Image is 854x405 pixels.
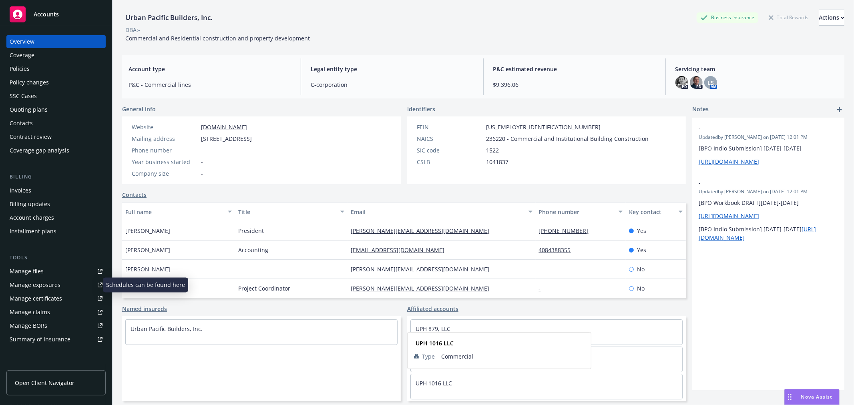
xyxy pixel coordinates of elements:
[637,284,645,293] span: No
[6,130,106,143] a: Contract review
[784,389,840,405] button: Nova Assist
[6,362,106,370] div: Analytics hub
[351,265,496,273] a: [PERSON_NAME][EMAIL_ADDRESS][DOMAIN_NAME]
[417,158,483,166] div: CSLB
[129,65,291,73] span: Account type
[699,144,838,152] p: [BPO Indio Submission] [DATE]-[DATE]
[238,265,240,273] span: -
[539,208,614,216] div: Phone number
[6,144,106,157] a: Coverage gap analysis
[238,227,264,235] span: President
[637,265,645,273] span: No
[626,202,686,221] button: Key contact
[6,198,106,211] a: Billing updates
[637,227,646,235] span: Yes
[416,379,452,387] a: UPH 1016 LLC
[417,134,483,143] div: NAICS
[699,158,759,165] a: [URL][DOMAIN_NAME]
[539,227,595,235] a: [PHONE_NUMBER]
[6,279,106,291] a: Manage exposures
[417,123,483,131] div: FEIN
[416,325,450,333] a: UPH 879, LLC
[125,34,310,42] span: Commercial and Residential construction and property development
[10,62,30,75] div: Policies
[132,158,198,166] div: Year business started
[125,26,140,34] div: DBA: -
[132,123,198,131] div: Website
[351,246,451,254] a: [EMAIL_ADDRESS][DOMAIN_NAME]
[132,134,198,143] div: Mailing address
[539,265,547,273] a: -
[201,146,203,154] span: -
[122,12,216,23] div: Urban Pacific Builders, Inc.
[6,49,106,62] a: Coverage
[785,389,795,405] div: Drag to move
[699,225,838,242] p: [BPO Indio Submission] [DATE]-[DATE]
[6,306,106,319] a: Manage claims
[416,339,454,347] strong: UPH 1016 LLC
[699,178,817,187] span: -
[131,325,203,333] a: Urban Pacific Builders, Inc.
[6,184,106,197] a: Invoices
[6,35,106,48] a: Overview
[125,227,170,235] span: [PERSON_NAME]
[10,184,31,197] div: Invoices
[201,169,203,178] span: -
[493,65,656,73] span: P&C estimated revenue
[407,105,435,113] span: Identifiers
[637,246,646,254] span: Yes
[493,80,656,89] span: $9,396.06
[10,49,34,62] div: Coverage
[10,117,33,130] div: Contacts
[707,78,714,87] span: LS
[6,254,106,262] div: Tools
[692,172,844,248] div: -Updatedby [PERSON_NAME] on [DATE] 12:01 PM[BPO Workbook DRAFT][DATE]-[DATE][URL][DOMAIN_NAME][BP...
[6,333,106,346] a: Summary of insurance
[10,130,52,143] div: Contract review
[122,105,156,113] span: General info
[311,65,473,73] span: Legal entity type
[238,284,290,293] span: Project Coordinator
[697,12,758,22] div: Business Insurance
[6,265,106,278] a: Manage files
[835,105,844,114] a: add
[201,134,252,143] span: [STREET_ADDRESS]
[351,208,523,216] div: Email
[10,198,50,211] div: Billing updates
[692,105,709,114] span: Notes
[699,198,838,207] p: [BPO Workbook DRAFT][DATE]-[DATE]
[132,146,198,154] div: Phone number
[351,227,496,235] a: [PERSON_NAME][EMAIL_ADDRESS][DOMAIN_NAME]
[122,190,147,199] a: Contacts
[486,146,499,154] span: 1522
[6,173,106,181] div: Billing
[10,225,56,238] div: Installment plans
[348,202,535,221] button: Email
[125,246,170,254] span: [PERSON_NAME]
[819,10,844,25] div: Actions
[10,292,62,305] div: Manage certificates
[417,146,483,154] div: SIC code
[441,352,585,361] span: Commercial
[629,208,674,216] div: Key contact
[122,305,167,313] a: Named insureds
[407,305,458,313] a: Affiliated accounts
[699,134,838,141] span: Updated by [PERSON_NAME] on [DATE] 12:01 PM
[201,158,203,166] span: -
[539,246,577,254] a: 4084388355
[10,35,34,48] div: Overview
[486,134,649,143] span: 236220 - Commercial and Institutional Building Construction
[10,333,70,346] div: Summary of insurance
[6,62,106,75] a: Policies
[235,202,348,221] button: Title
[129,80,291,89] span: P&C - Commercial lines
[34,11,59,18] span: Accounts
[10,211,54,224] div: Account charges
[201,123,247,131] a: [DOMAIN_NAME]
[6,103,106,116] a: Quoting plans
[6,292,106,305] a: Manage certificates
[692,118,844,172] div: -Updatedby [PERSON_NAME] on [DATE] 12:01 PM[BPO Indio Submission] [DATE]-[DATE][URL][DOMAIN_NAME]
[422,352,435,361] span: Type
[699,212,759,220] a: [URL][DOMAIN_NAME]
